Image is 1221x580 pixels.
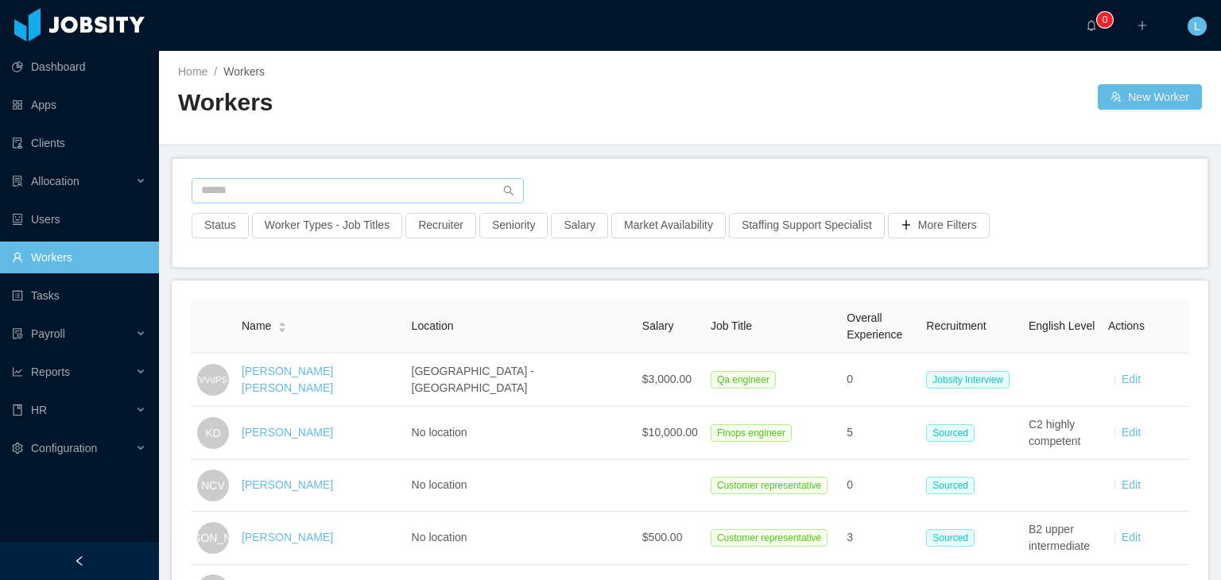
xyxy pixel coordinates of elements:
[178,65,207,78] a: Home
[711,319,752,332] span: Job Title
[12,328,23,339] i: icon: file-protect
[1097,12,1113,28] sup: 0
[242,478,333,491] a: [PERSON_NAME]
[192,213,249,238] button: Status
[926,426,981,439] a: Sourced
[711,371,776,389] span: Qa engineer
[12,203,146,235] a: icon: robotUsers
[405,213,476,238] button: Recruiter
[611,213,726,238] button: Market Availability
[840,512,920,565] td: 3
[31,442,97,454] span: Configuration
[201,470,225,501] span: NCV
[1086,20,1097,31] i: icon: bell
[1029,319,1095,332] span: English Level
[642,531,683,543] span: $500.00
[926,478,981,491] a: Sourced
[31,327,65,340] span: Payroll
[1022,512,1102,565] td: B2 upper intermediate
[926,371,1010,389] span: Jobsity Interview
[205,417,220,449] span: KD
[840,460,920,512] td: 0
[405,354,636,407] td: [GEOGRAPHIC_DATA] - [GEOGRAPHIC_DATA]
[242,365,333,394] a: [PERSON_NAME] [PERSON_NAME]
[551,213,608,238] button: Salary
[1122,531,1141,543] a: Edit
[12,127,146,159] a: icon: auditClients
[1108,319,1145,332] span: Actions
[12,242,146,273] a: icon: userWorkers
[12,443,23,454] i: icon: setting
[840,354,920,407] td: 0
[642,319,674,332] span: Salary
[412,319,454,332] span: Location
[31,365,70,378] span: Reports
[242,318,271,334] span: Name
[926,424,975,442] span: Sourced
[31,175,79,188] span: Allocation
[178,87,690,119] h2: Workers
[926,373,1016,385] a: Jobsity Interview
[12,404,23,416] i: icon: book
[12,89,146,121] a: icon: appstoreApps
[1137,20,1148,31] i: icon: plus
[479,213,548,238] button: Seniority
[167,522,258,554] span: [PERSON_NAME]
[1122,478,1141,491] a: Edit
[1122,373,1141,385] a: Edit
[31,404,47,416] span: HR
[252,213,402,238] button: Worker Types - Job Titles
[405,407,636,460] td: No location
[503,185,514,196] i: icon: search
[711,529,828,547] span: Customer representative
[642,426,698,439] span: $10,000.00
[199,367,227,392] span: VVdPS
[926,529,975,547] span: Sourced
[729,213,885,238] button: Staffing Support Specialist
[242,531,333,543] a: [PERSON_NAME]
[888,213,990,238] button: icon: plusMore Filters
[405,512,636,565] td: No location
[926,531,981,543] a: Sourced
[711,477,828,494] span: Customer representative
[840,407,920,460] td: 5
[12,280,146,311] a: icon: profileTasks
[12,366,23,377] i: icon: line-chart
[1122,426,1141,439] a: Edit
[12,51,146,83] a: icon: pie-chartDashboard
[12,176,23,187] i: icon: solution
[642,373,692,385] span: $3,000.00
[278,320,287,325] i: icon: caret-up
[711,424,792,442] span: Finops engineer
[242,426,333,439] a: [PERSON_NAME]
[277,319,287,331] div: Sort
[405,460,636,512] td: No location
[847,311,902,341] span: Overall Experience
[1194,17,1200,36] span: L
[1098,84,1202,110] button: icon: usergroup-addNew Worker
[214,65,217,78] span: /
[278,326,287,331] i: icon: caret-down
[926,477,975,494] span: Sourced
[926,319,986,332] span: Recruitment
[1022,407,1102,460] td: C2 highly competent
[223,65,265,78] span: Workers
